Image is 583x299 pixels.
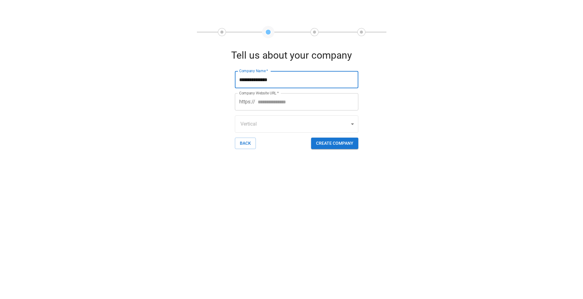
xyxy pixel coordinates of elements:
button: Create Company [311,138,358,149]
label: Company Name [239,68,268,73]
div: Tell us about your company [218,49,366,66]
p: https:// [239,98,255,106]
label: Company Website URL [239,90,279,96]
button: BACK [235,138,256,149]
